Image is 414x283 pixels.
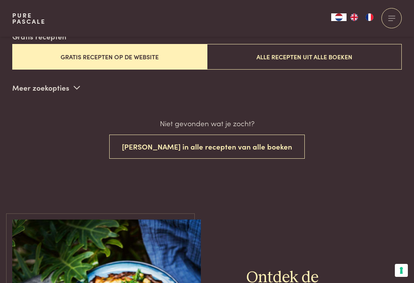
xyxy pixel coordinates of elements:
[362,13,377,21] a: FR
[109,135,305,159] button: [PERSON_NAME] in alle recepten van alle boeken
[347,13,377,21] ul: Language list
[207,44,402,70] button: Alle recepten uit alle boeken
[331,13,377,21] aside: Language selected: Nederlands
[160,118,255,129] p: Niet gevonden wat je zocht?
[395,264,408,277] button: Uw voorkeuren voor toestemming voor trackingtechnologieën
[12,44,207,70] button: Gratis recepten op de website
[12,12,46,24] a: PurePascale
[331,13,347,21] div: Language
[347,13,362,21] a: EN
[12,82,80,93] p: Meer zoekopties
[331,13,347,21] a: NL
